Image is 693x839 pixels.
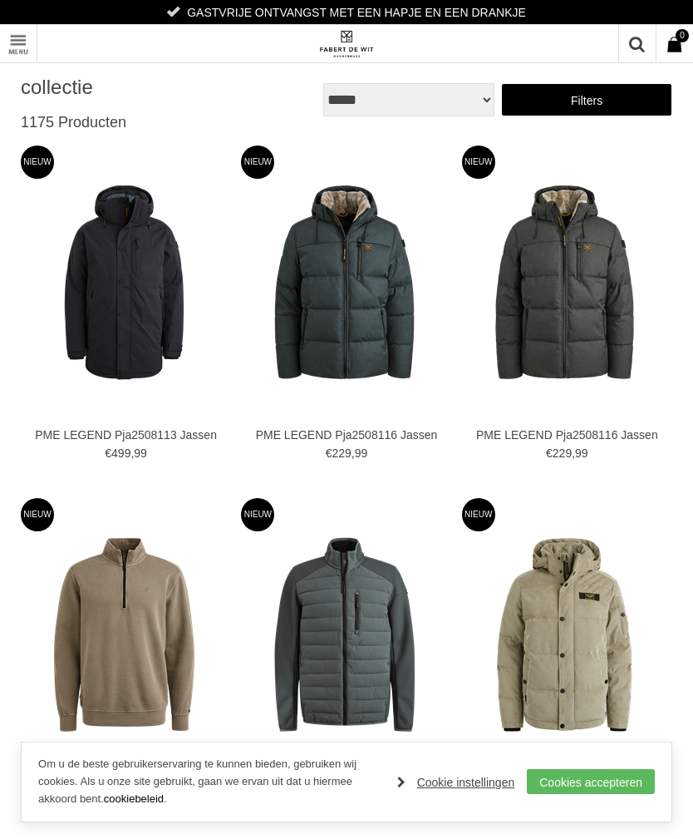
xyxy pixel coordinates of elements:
[397,770,515,795] a: Cookie instellingen
[355,447,368,460] span: 99
[317,30,376,58] img: Fabert de Wit
[247,537,442,733] img: CAST IRON Cja2508141 Jassen
[111,447,130,460] span: 499
[676,29,689,42] span: 0
[130,447,134,460] span: ,
[38,756,381,807] p: Om u de beste gebruikerservaring te kunnen bieden, gebruiken wij cookies. Als u onze site gebruik...
[572,447,575,460] span: ,
[21,75,126,100] h1: collectie
[527,769,655,794] a: Cookies accepteren
[501,83,672,116] a: Filters
[250,427,444,442] a: PME LEGEND Pja2508116 Jassen
[104,792,164,805] a: cookiebeleid
[470,427,664,442] a: PME LEGEND Pja2508116 Jassen
[184,25,509,62] a: Fabert de Wit
[326,447,332,460] span: €
[247,185,442,380] img: PME LEGEND Pja2508116 Jassen
[21,114,126,131] span: 1175 Producten
[553,447,572,460] span: 229
[27,185,222,380] img: PME LEGEND Pja2508113 Jassen
[467,185,662,380] img: PME LEGEND Pja2508116 Jassen
[134,447,147,460] span: 99
[467,537,662,733] img: PME LEGEND Pja2508104 Jassen
[105,447,111,460] span: €
[351,447,355,460] span: ,
[575,447,588,460] span: 99
[546,447,553,460] span: €
[332,447,351,460] span: 229
[27,537,222,733] img: CAST IRON Csw2508443 Truien
[29,427,223,442] a: PME LEGEND Pja2508113 Jassen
